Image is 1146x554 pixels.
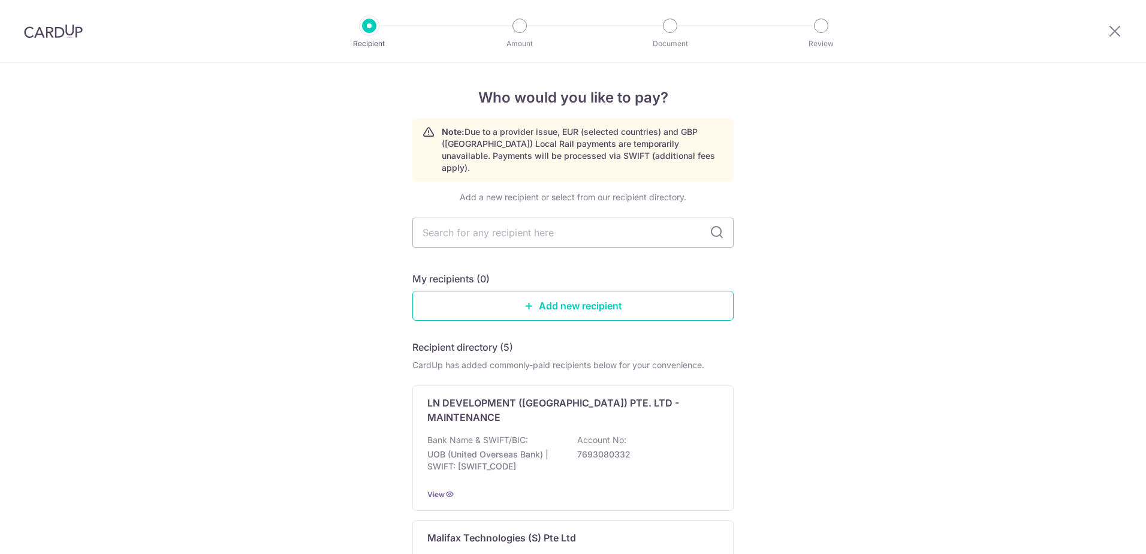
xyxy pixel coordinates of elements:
[412,191,734,203] div: Add a new recipient or select from our recipient directory.
[577,448,711,460] p: 7693080332
[325,38,414,50] p: Recipient
[626,38,714,50] p: Document
[412,359,734,371] div: CardUp has added commonly-paid recipients below for your convenience.
[412,340,513,354] h5: Recipient directory (5)
[475,38,564,50] p: Amount
[412,87,734,109] h4: Who would you like to pay?
[442,126,723,174] p: Due to a provider issue, EUR (selected countries) and GBP ([GEOGRAPHIC_DATA]) Local Rail payments...
[427,448,562,472] p: UOB (United Overseas Bank) | SWIFT: [SWIFT_CODE]
[427,490,445,499] a: View
[24,24,83,38] img: CardUp
[427,434,528,446] p: Bank Name & SWIFT/BIC:
[412,218,734,248] input: Search for any recipient here
[427,396,704,424] p: LN DEVELOPMENT ([GEOGRAPHIC_DATA]) PTE. LTD - MAINTENANCE
[412,291,734,321] a: Add new recipient
[777,38,865,50] p: Review
[412,272,490,286] h5: My recipients (0)
[427,531,576,545] p: Malifax Technologies (S) Pte Ltd
[577,434,626,446] p: Account No:
[442,127,465,137] strong: Note:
